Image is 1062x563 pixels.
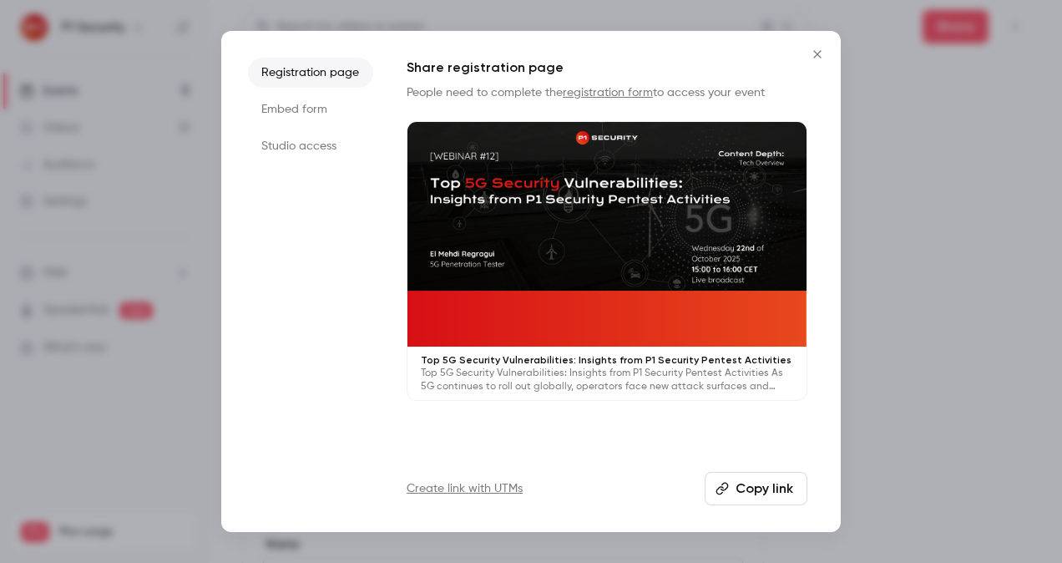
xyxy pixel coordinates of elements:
[563,87,653,99] a: registration form
[248,94,373,124] li: Embed form
[407,58,807,78] h1: Share registration page
[705,472,807,505] button: Copy link
[407,480,523,497] a: Create link with UTMs
[421,353,793,367] p: Top 5G Security Vulnerabilities: Insights from P1 Security Pentest Activities
[421,367,793,393] p: Top 5G Security Vulnerabilities: Insights from P1 Security Pentest Activities As 5G continues to ...
[248,58,373,88] li: Registration page
[248,131,373,161] li: Studio access
[801,38,834,71] button: Close
[407,84,807,101] p: People need to complete the to access your event
[407,121,807,401] a: Top 5G Security Vulnerabilities: Insights from P1 Security Pentest ActivitiesTop 5G Security Vuln...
